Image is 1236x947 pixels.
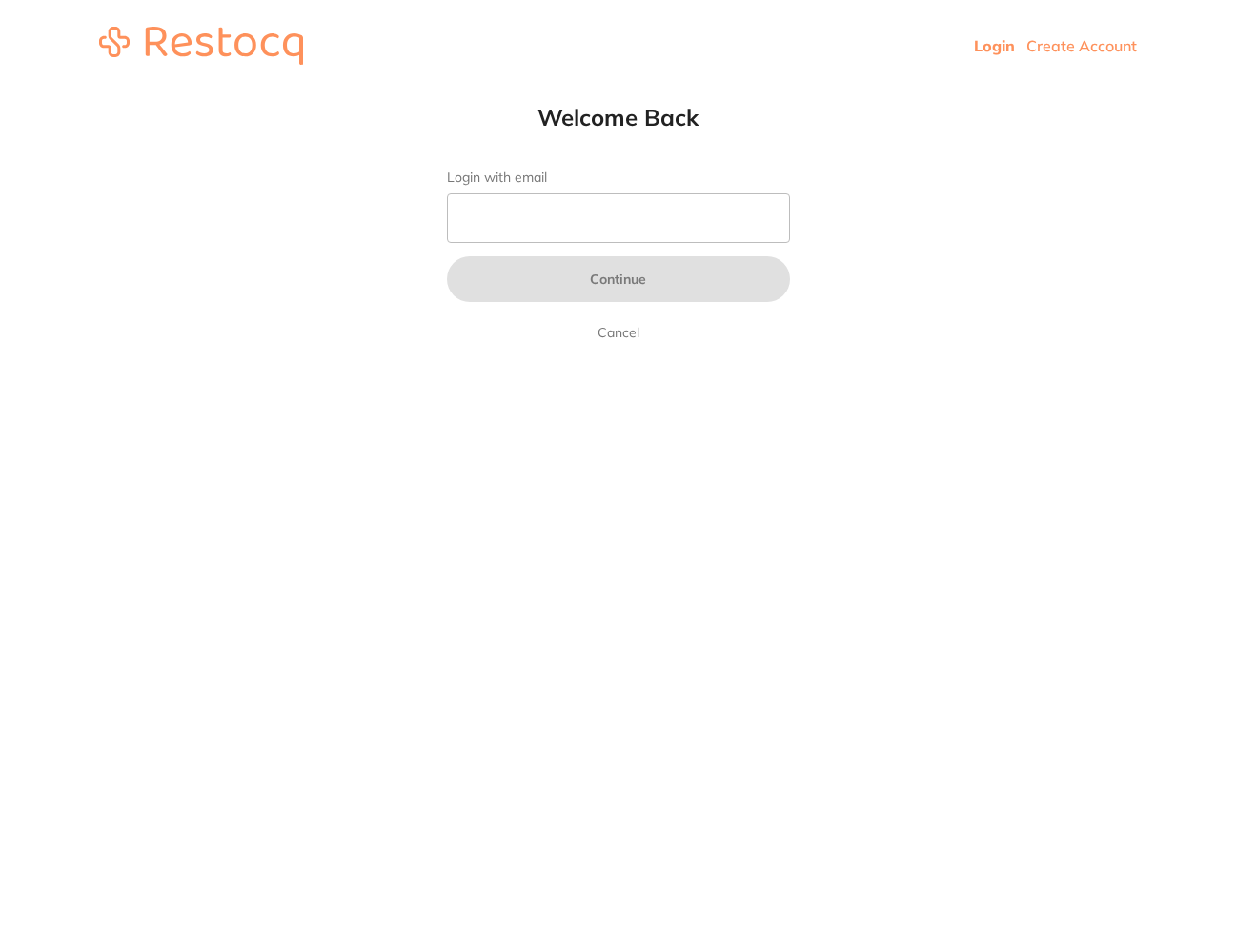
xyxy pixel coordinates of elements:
a: Login [974,36,1015,55]
button: Continue [447,256,790,302]
h1: Welcome Back [409,103,828,131]
a: Create Account [1026,36,1137,55]
label: Login with email [447,170,790,186]
a: Cancel [594,321,643,344]
img: restocq_logo.svg [99,27,303,65]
